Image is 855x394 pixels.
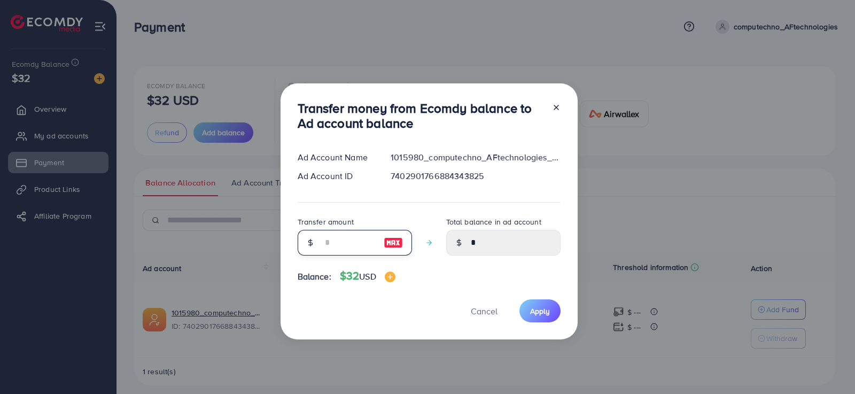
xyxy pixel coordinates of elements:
[384,236,403,249] img: image
[298,101,543,132] h3: Transfer money from Ecomdy balance to Ad account balance
[382,151,569,164] div: 1015980_computechno_AFtechnologies_1723622398101
[298,217,354,227] label: Transfer amount
[530,306,550,316] span: Apply
[446,217,541,227] label: Total balance in ad account
[810,346,847,386] iframe: Chat
[359,271,376,282] span: USD
[289,170,383,182] div: Ad Account ID
[340,269,395,283] h4: $32
[382,170,569,182] div: 7402901766884343825
[471,305,498,317] span: Cancel
[519,299,561,322] button: Apply
[298,271,331,283] span: Balance:
[457,299,511,322] button: Cancel
[289,151,383,164] div: Ad Account Name
[385,272,395,282] img: image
